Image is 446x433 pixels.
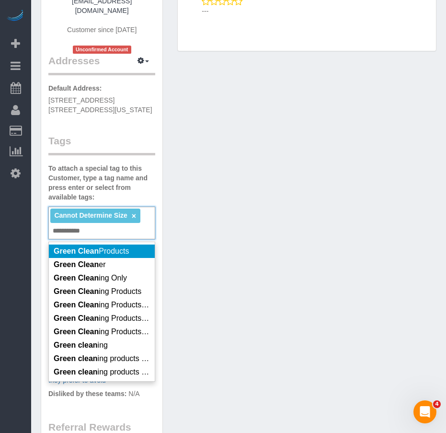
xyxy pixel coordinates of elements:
[128,390,139,398] span: N/A
[48,389,126,398] label: Disliked by these teams:
[54,354,211,363] span: ing products except the bathroom
[67,26,137,34] span: Customer since [DATE]
[54,260,106,269] span: er
[202,6,429,16] p: ---
[48,83,102,93] label: Default Address:
[48,96,152,114] span: [STREET_ADDRESS] [STREET_ADDRESS][US_STATE]
[54,274,127,282] span: ing Only
[54,247,99,255] em: Green Clean
[54,341,108,349] span: ing
[54,354,98,363] em: Green clean
[54,211,127,219] span: Cannot Determine Size
[433,400,441,408] span: 4
[54,274,99,282] em: Green Clean
[54,368,184,376] span: ing products for the floors
[54,287,99,295] em: Green Clean
[54,368,98,376] em: Green clean
[6,10,25,23] img: Automaid Logo
[413,400,436,423] iframe: Intercom live chat
[54,287,141,295] span: ing Products
[54,314,174,322] span: ing Products Provided
[54,247,129,255] span: Products
[48,164,155,202] label: To attach a special tag to this Customer, type a tag name and press enter or select from availabl...
[54,301,99,309] em: Green Clean
[54,314,99,322] em: Green Clean
[73,46,131,54] span: Unconfirmed Account
[54,341,98,349] em: Green clean
[54,328,185,336] span: ing Products for 400 East
[48,357,154,384] a: Set the teams that the Customer prefers to work with, or block teams they prefer to avoid
[54,328,99,336] em: Green Clean
[54,260,99,269] em: Green Clean
[54,301,160,309] span: ing Products Only
[132,212,136,220] a: ×
[48,134,155,155] legend: Tags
